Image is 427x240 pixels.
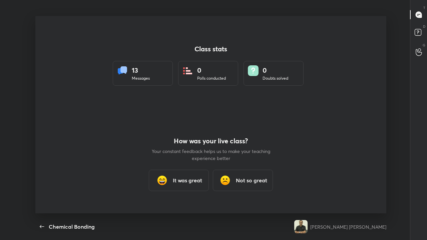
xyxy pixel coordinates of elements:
div: [PERSON_NAME] [PERSON_NAME] [310,223,386,230]
img: grinning_face_with_smiling_eyes_cmp.gif [155,174,169,187]
h4: How was your live class? [151,137,271,145]
div: Messages [132,75,150,81]
img: statsPoll.b571884d.svg [182,65,193,76]
div: Polls conducted [197,75,226,81]
div: Doubts solved [263,75,288,81]
div: Chemical Bonding [49,223,95,231]
div: 0 [263,65,288,75]
h3: Not so great [236,176,267,184]
img: doubts.8a449be9.svg [248,65,259,76]
p: T [423,5,425,10]
h4: Class stats [113,45,309,53]
p: G [423,43,425,48]
p: D [423,24,425,29]
img: frowning_face_cmp.gif [219,174,232,187]
h3: It was great [173,176,202,184]
img: c1bf5c605d094494930ac0d8144797cf.jpg [294,220,308,233]
div: 13 [132,65,150,75]
div: 0 [197,65,226,75]
p: Your constant feedback helps us to make your teaching experience better [151,148,271,162]
img: statsMessages.856aad98.svg [117,65,128,76]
